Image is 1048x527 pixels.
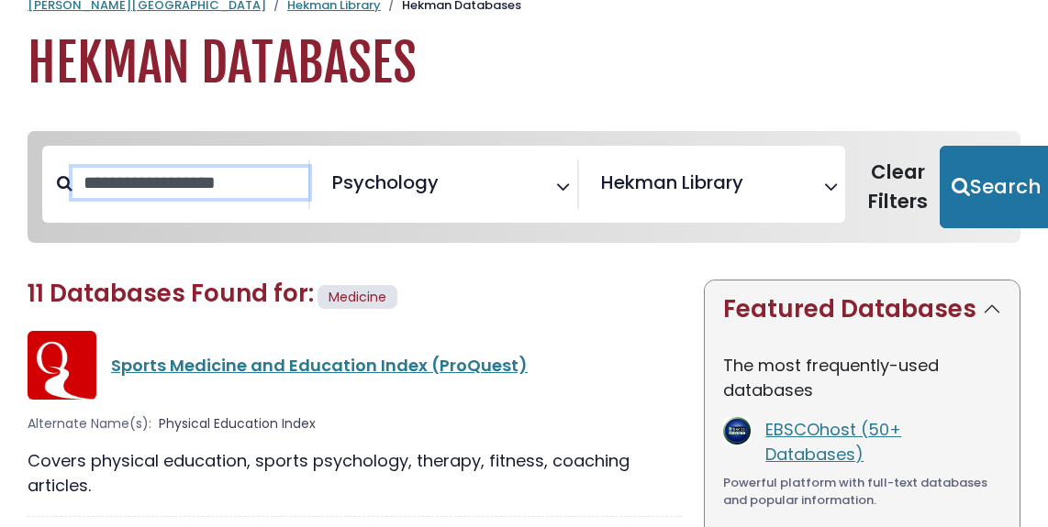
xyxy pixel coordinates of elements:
h1: Hekman Databases [28,33,1020,94]
button: Clear Filters [856,146,940,228]
span: Physical Education Index [159,414,316,434]
li: Hekman Library [594,169,743,196]
p: The most frequently-used databases [723,353,1001,402]
textarea: Search [747,179,760,198]
a: EBSCOhost (50+ Databases) [765,418,901,466]
input: Search database by title or keyword [72,168,308,198]
button: Featured Databases [705,280,1020,338]
span: 11 Databases Found for: [28,277,314,310]
div: Powerful platform with full-text databases and popular information. [723,474,1001,510]
a: Sports Medicine and Education Index (ProQuest) [111,354,528,377]
span: Medicine [329,288,386,306]
textarea: Search [442,179,455,198]
li: Psychology [325,169,439,196]
span: Hekman Library [601,169,743,196]
span: Alternate Name(s): [28,414,151,434]
span: Psychology [332,169,439,196]
div: Covers physical education, sports psychology, therapy, fitness, coaching articles. [28,448,682,498]
nav: Search filters [28,131,1020,243]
